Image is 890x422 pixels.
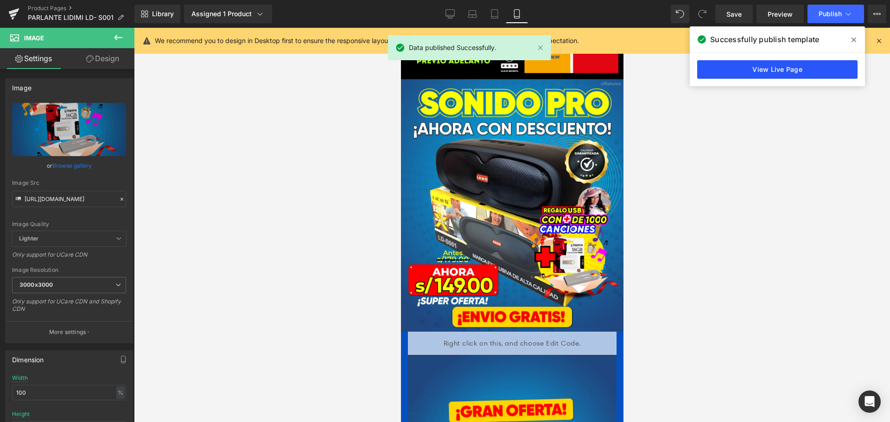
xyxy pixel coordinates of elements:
[134,5,180,23] a: New Library
[12,411,30,417] div: Height
[152,10,174,18] span: Library
[28,5,134,12] a: Product Pages
[693,5,712,23] button: Redo
[28,14,114,21] span: PARLANTE LIDIMI LD- S001
[6,321,133,343] button: More settings
[461,5,483,23] a: Laptop
[807,5,864,23] button: Publish
[12,385,126,400] input: auto
[49,328,86,336] p: More settings
[697,60,858,79] a: View Live Page
[24,34,44,42] span: Image
[868,5,886,23] button: More
[52,157,92,174] a: Browse gallery
[69,48,136,69] a: Design
[12,79,32,92] div: Image
[12,298,126,319] div: Only support for UCare CDN and Shopify CDN
[12,351,44,364] div: Dimension
[12,251,126,265] div: Only support for UCare CDN
[506,5,528,23] a: Mobile
[12,180,126,186] div: Image Src
[409,43,496,53] span: Data published Successfully.
[12,161,126,170] div: or
[858,391,881,413] div: Open Intercom Messenger
[12,191,126,207] input: Link
[726,9,742,19] span: Save
[439,5,461,23] a: Desktop
[155,36,579,46] p: We recommend you to design in Desktop first to ensure the responsive layout would display correct...
[116,386,125,399] div: %
[710,34,819,45] span: Successfully publish template
[12,375,28,381] div: Width
[756,5,804,23] a: Preview
[19,281,53,288] b: 3000x3000
[12,221,126,227] div: Image Quality
[12,267,126,273] div: Image Resolution
[768,9,793,19] span: Preview
[483,5,506,23] a: Tablet
[19,235,38,242] b: Lighter
[191,9,265,19] div: Assigned 1 Product
[671,5,689,23] button: Undo
[819,10,842,18] span: Publish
